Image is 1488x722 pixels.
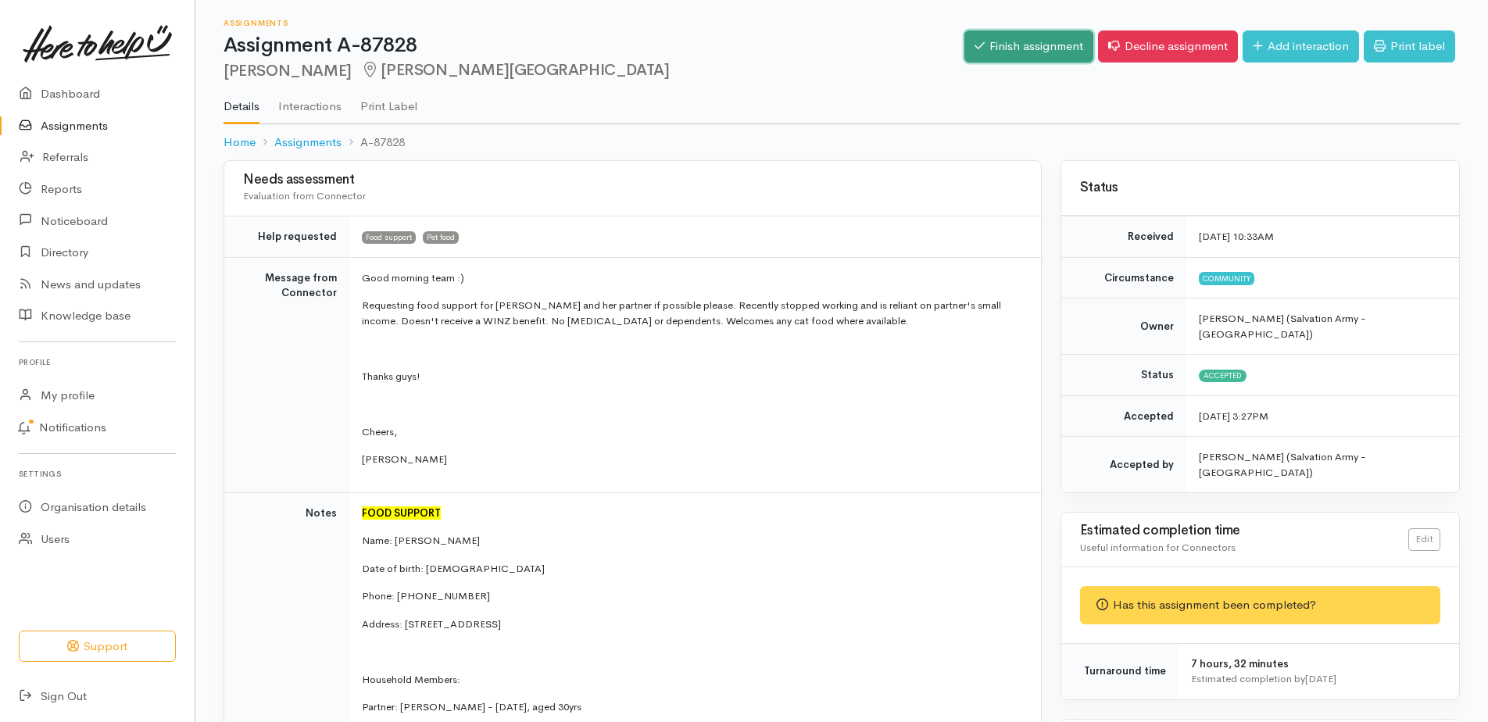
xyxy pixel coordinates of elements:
nav: breadcrumb [224,124,1460,161]
div: Estimated completion by [1191,671,1440,687]
span: [PERSON_NAME] (Salvation Army - [GEOGRAPHIC_DATA]) [1199,312,1366,341]
time: [DATE] 3:27PM [1199,409,1268,423]
li: A-87828 [342,134,405,152]
a: Finish assignment [964,30,1093,63]
td: Owner [1061,298,1186,355]
h6: Settings [19,463,176,484]
span: [PERSON_NAME][GEOGRAPHIC_DATA] [361,60,670,80]
p: Phone: [PHONE_NUMBER] [362,588,1022,604]
span: Useful information for Connectors [1080,541,1236,554]
h3: Needs assessment [243,173,1022,188]
td: Received [1061,216,1186,258]
a: Add interaction [1243,30,1359,63]
p: Thanks guys! [362,369,1022,384]
p: Name: [PERSON_NAME] [362,533,1022,549]
font: FOOD SUPPORT [362,506,441,520]
span: Pet food [423,231,459,244]
span: Food support [362,231,416,244]
h1: Assignment A-87828 [224,34,964,57]
p: Address: [STREET_ADDRESS] [362,617,1022,632]
td: Accepted by [1061,437,1186,493]
div: Has this assignment been completed? [1080,586,1440,624]
button: Support [19,631,176,663]
h3: Status [1080,180,1440,195]
time: [DATE] [1305,672,1336,685]
p: Date of birth: [DEMOGRAPHIC_DATA] [362,561,1022,577]
h6: Profile [19,352,176,373]
span: 7 hours, 32 minutes [1191,657,1289,670]
p: Good morning team :) [362,270,1022,286]
p: Household Members: [362,672,1022,688]
a: Print Label [360,79,417,123]
span: Accepted [1199,370,1247,382]
td: Help requested [224,216,349,258]
a: Print label [1364,30,1455,63]
span: Community [1199,272,1254,284]
p: [PERSON_NAME] [362,452,1022,467]
p: Partner: [PERSON_NAME] - [DATE], aged 30yrs [362,699,1022,715]
time: [DATE] 10:33AM [1199,230,1274,243]
a: Home [224,134,256,152]
a: Details [224,79,259,124]
h3: Estimated completion time [1080,524,1408,538]
td: Circumstance [1061,257,1186,298]
td: Accepted [1061,395,1186,437]
a: Assignments [274,134,342,152]
td: Turnaround time [1061,643,1179,699]
a: Interactions [278,79,342,123]
h2: [PERSON_NAME] [224,62,964,80]
a: Decline assignment [1098,30,1238,63]
a: Edit [1408,528,1440,551]
span: Evaluation from Connector [243,189,366,202]
p: Requesting food support for [PERSON_NAME] and her partner if possible please. Recently stopped wo... [362,298,1022,328]
td: Status [1061,355,1186,396]
td: Message from Connector [224,257,349,492]
p: Cheers, [362,424,1022,440]
td: [PERSON_NAME] (Salvation Army - [GEOGRAPHIC_DATA]) [1186,437,1459,493]
h6: Assignments [224,19,964,27]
